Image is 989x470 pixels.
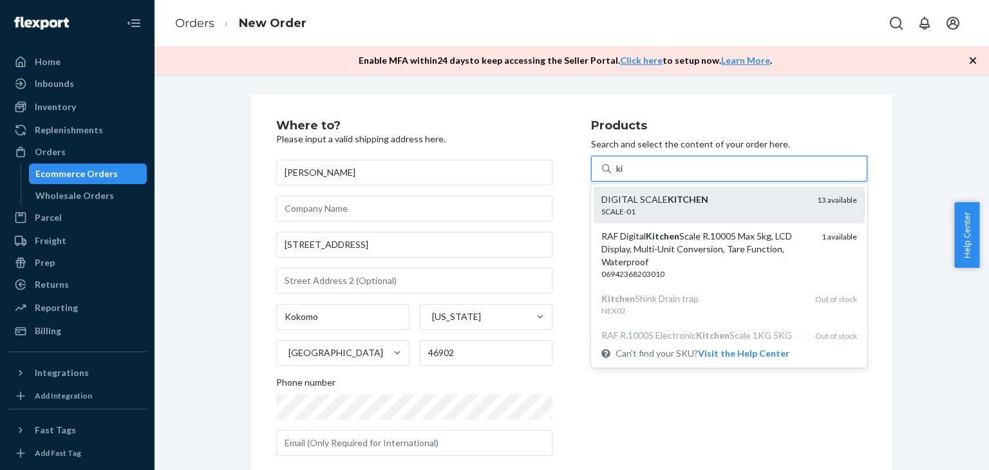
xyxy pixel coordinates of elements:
[601,193,807,206] div: DIGITAL SCALE
[8,73,147,94] a: Inbounds
[696,330,730,341] em: Kitchen
[8,420,147,440] button: Fast Tags
[35,55,61,68] div: Home
[35,256,55,269] div: Prep
[276,120,552,133] h2: Where to?
[35,124,103,136] div: Replenishments
[616,347,789,360] span: Can't find your SKU?
[8,388,147,404] a: Add Integration
[35,146,66,158] div: Orders
[815,294,857,304] span: Out of stock
[276,268,552,294] input: Street Address 2 (Optional)
[121,10,147,36] button: Close Navigation
[431,310,432,323] input: [US_STATE]
[35,77,74,90] div: Inbounds
[601,305,805,316] div: NEX02
[165,5,317,42] ol: breadcrumbs
[276,232,552,258] input: Street Address
[35,167,118,180] div: Ecommerce Orders
[601,329,805,368] div: RAF R.10005 Electronic Scale 1KG 5KG 0.1g 1g Digital Electric Food Scale Waterproof with
[35,390,92,401] div: Add Integration
[817,195,857,205] span: 13 available
[601,268,811,279] div: 06942368203010
[420,340,553,366] input: ZIP Code
[8,321,147,341] a: Billing
[8,120,147,140] a: Replenishments
[35,301,78,314] div: Reporting
[668,194,708,205] em: KITCHEN
[601,293,635,304] em: Kitchen
[35,324,61,337] div: Billing
[14,17,69,30] img: Flexport logo
[822,232,857,241] span: 1 available
[591,120,867,133] h2: Products
[646,230,679,241] em: Kitchen
[35,234,66,247] div: Freight
[8,207,147,228] a: Parcel
[616,162,625,175] input: DIGITAL SCALEKITCHENSCALE-0113 availableRAF DigitalKitchenScale R.10005 Max 5kg, LCD Display, Mul...
[940,10,966,36] button: Open account menu
[288,346,383,359] div: [GEOGRAPHIC_DATA]
[276,160,552,185] input: First & Last Name
[35,424,76,437] div: Fast Tags
[35,278,69,291] div: Returns
[359,54,772,67] p: Enable MFA within 24 days to keep accessing the Seller Portal. to setup now. .
[35,366,89,379] div: Integrations
[601,292,805,305] div: Shink Drain trap
[8,274,147,295] a: Returns
[912,10,937,36] button: Open notifications
[432,310,481,323] div: [US_STATE]
[8,446,147,461] a: Add Fast Tag
[8,142,147,162] a: Orders
[601,206,807,217] div: SCALE-01
[276,133,552,146] p: Please input a valid shipping address here.
[175,16,214,30] a: Orders
[29,185,147,206] a: Wholesale Orders
[620,55,663,66] a: Click here
[721,55,770,66] a: Learn More
[591,138,867,151] p: Search and select the content of your order here.
[239,16,306,30] a: New Order
[954,202,979,268] button: Help Center
[287,346,288,359] input: [GEOGRAPHIC_DATA]
[276,304,410,330] input: City
[815,331,857,341] span: Out of stock
[276,196,552,221] input: Company Name
[601,230,811,268] div: RAF Digital Scale R.10005 Max 5kg, LCD Display, Multi-Unit Conversion, Tare Function, Waterproof
[35,189,114,202] div: Wholesale Orders
[35,100,76,113] div: Inventory
[698,347,789,360] button: DIGITAL SCALEKITCHENSCALE-0113 availableRAF DigitalKitchenScale R.10005 Max 5kg, LCD Display, Mul...
[276,430,552,456] input: Email (Only Required for International)
[8,230,147,251] a: Freight
[8,362,147,383] button: Integrations
[29,164,147,184] a: Ecommerce Orders
[35,211,62,224] div: Parcel
[8,97,147,117] a: Inventory
[8,252,147,273] a: Prep
[883,10,909,36] button: Open Search Box
[8,52,147,72] a: Home
[276,376,335,394] span: Phone number
[35,447,81,458] div: Add Fast Tag
[8,297,147,318] a: Reporting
